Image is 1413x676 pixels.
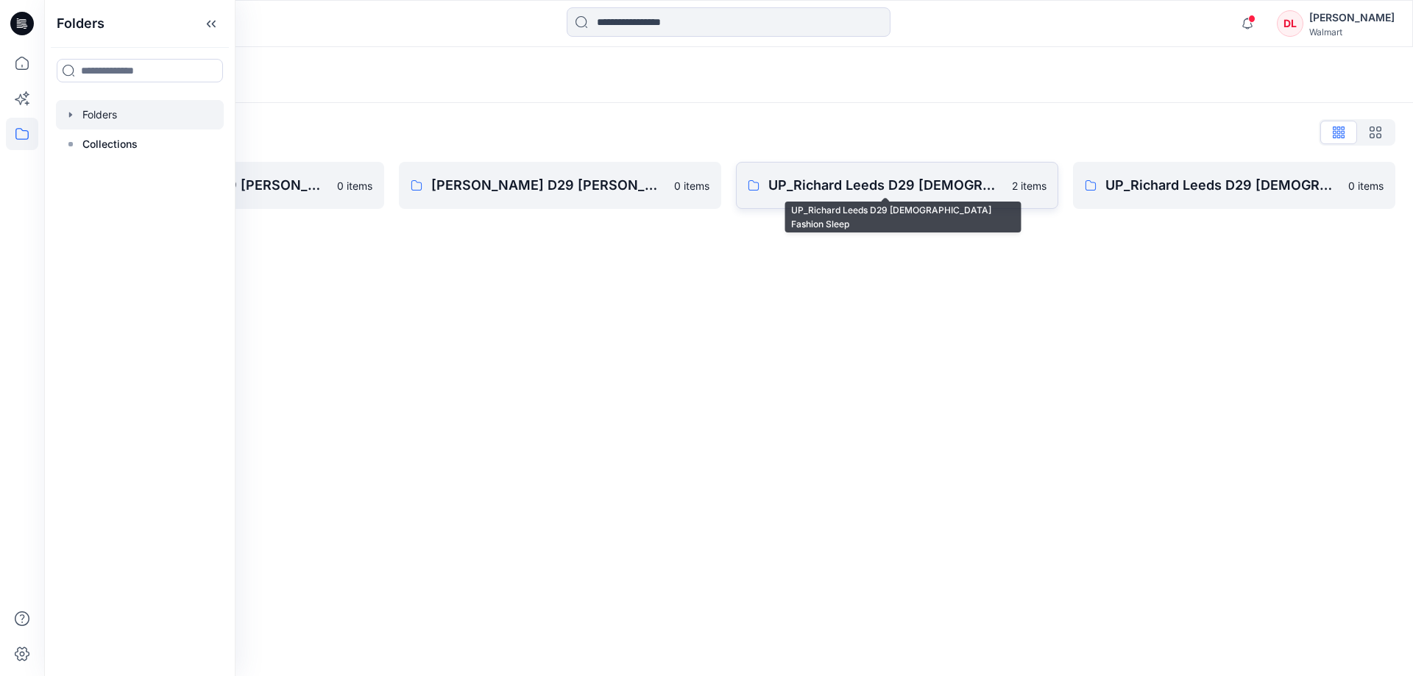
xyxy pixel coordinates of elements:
div: DL [1277,10,1303,37]
p: Collections [82,135,138,153]
p: [PERSON_NAME] D29 [PERSON_NAME] License Sleep [431,175,665,196]
a: [PERSON_NAME] D29 [PERSON_NAME] License Sleep0 items [399,162,721,209]
p: 0 items [1348,178,1384,193]
p: 0 items [337,178,372,193]
a: UP_Richard Leeds D29 [DEMOGRAPHIC_DATA] Fashion Sleep2 items [736,162,1058,209]
div: Walmart [1309,26,1395,38]
p: UP_Richard Leeds D29 [DEMOGRAPHIC_DATA] License Sleep [1105,175,1339,196]
p: UP_Richard Leeds D29 [DEMOGRAPHIC_DATA] Fashion Sleep [768,175,1003,196]
p: 0 items [674,178,709,193]
div: [PERSON_NAME] [1309,9,1395,26]
p: 2 items [1012,178,1047,193]
a: UP_Richard Leeds D29 [DEMOGRAPHIC_DATA] License Sleep0 items [1073,162,1395,209]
